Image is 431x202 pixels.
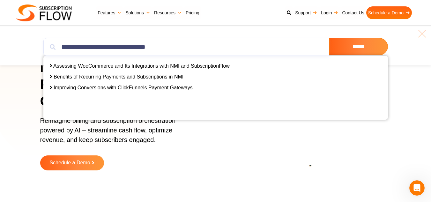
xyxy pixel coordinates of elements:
[123,6,152,19] a: Solutions
[53,63,230,69] a: Assessing WooCommerce and Its Integrations with NMI and SubscriptionFlow
[293,6,319,19] a: Support
[40,116,191,151] p: Reimagine billing and subscription orchestration powered by AI – streamline cash flow, optimize r...
[49,160,90,166] span: Schedule a Demo
[366,6,412,19] a: Schedule a Demo
[54,85,193,90] a: Improving Conversions with ClickFunnels Payment Gateways
[340,6,366,19] a: Contact Us
[16,4,72,21] img: Subscriptionflow
[409,180,425,196] iframe: Intercom live chat
[40,155,104,170] a: Schedule a Demo
[184,6,201,19] a: Pricing
[96,6,123,19] a: Features
[319,6,340,19] a: Login
[152,6,184,19] a: Resources
[54,74,183,79] a: Benefits of Recurring Payments and Subscriptions in NMI
[40,59,199,110] h1: Next-Gen AI Billing Platform to Power Growth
